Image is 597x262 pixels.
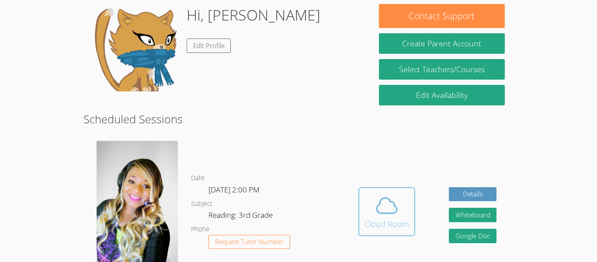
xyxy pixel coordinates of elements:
dt: Date [191,173,205,184]
a: Select Teachers/Courses [379,59,505,80]
div: Cloud Room [364,218,409,230]
dt: Subject [191,199,212,210]
dt: Phone [191,224,209,235]
span: Request Tutor Number [215,238,284,245]
a: Google Doc [449,229,497,243]
button: Contact Support [379,4,505,28]
a: Edit Availability [379,85,505,105]
h1: Hi, [PERSON_NAME] [187,4,320,26]
button: Whiteboard [449,208,497,222]
button: Create Parent Account [379,33,505,54]
button: Request Tutor Number [208,235,290,249]
dd: Reading: 3rd Grade [208,209,274,224]
a: Details [449,187,497,202]
a: Edit Profile [187,38,231,53]
img: default.png [92,4,180,91]
span: [DATE] 2:00 PM [208,185,260,195]
h2: Scheduled Sessions [83,111,514,127]
button: Cloud Room [358,187,415,236]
